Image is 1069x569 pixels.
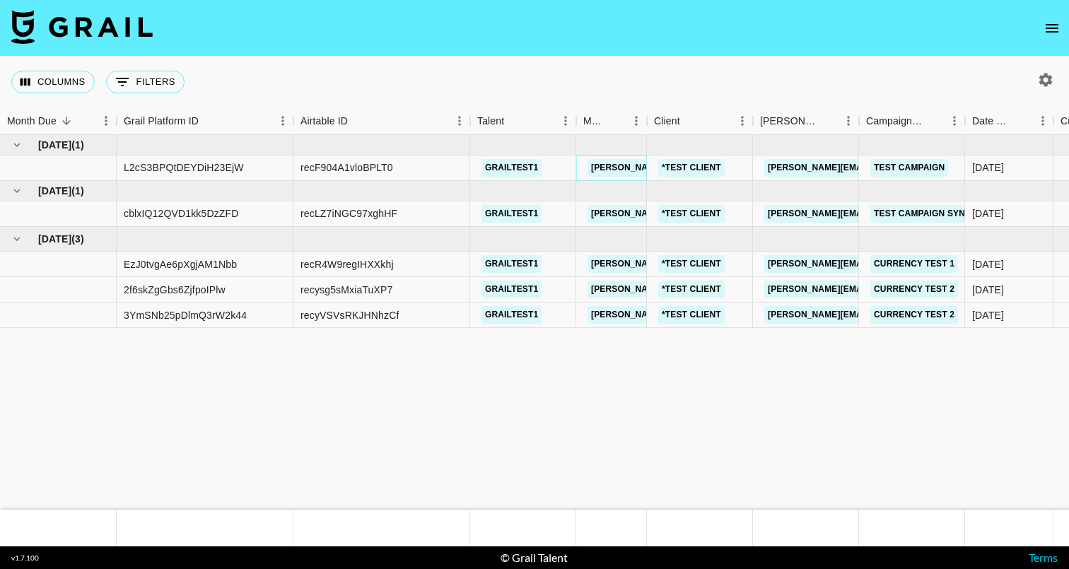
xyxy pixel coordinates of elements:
[95,110,117,131] button: Menu
[588,205,891,223] a: [PERSON_NAME][EMAIL_ADDRESS][PERSON_NAME][DOMAIN_NAME]
[870,306,958,324] a: Currency Test 2
[626,110,647,131] button: Menu
[300,283,392,297] div: recysg5sMxiaTuXP7
[1012,111,1032,131] button: Sort
[972,160,1004,175] div: 3/6/2025
[944,110,965,131] button: Menu
[870,205,1018,223] a: Test Campaign Sync Updates
[481,306,542,324] a: grailtest1
[1038,14,1066,42] button: open drawer
[7,135,27,155] button: hide children
[117,107,293,135] div: Grail Platform ID
[38,138,71,152] span: [DATE]
[647,107,753,135] div: Client
[11,553,39,563] div: v 1.7.100
[576,107,647,135] div: Manager
[481,159,542,177] a: grailtest1
[7,181,27,201] button: hide children
[972,283,1004,297] div: 6/26/2025
[7,229,27,249] button: hide children
[300,257,394,271] div: recR4W9regIHXXkhj
[924,111,944,131] button: Sort
[300,308,399,322] div: recyVSVsRKJHNhzCf
[7,107,57,135] div: Month Due
[481,281,542,298] a: grailtest1
[764,205,1068,223] a: [PERSON_NAME][EMAIL_ADDRESS][PERSON_NAME][DOMAIN_NAME]
[658,281,725,298] a: *TEST CLIENT
[732,110,753,131] button: Menu
[504,111,524,131] button: Sort
[658,205,725,223] a: *TEST CLIENT
[124,257,237,271] div: EzJ0tvgAe6pXgjAM1Nbb
[972,257,1004,271] div: 6/4/2025
[124,283,226,297] div: 2f6skZgGbs6ZjfpoIPlw
[588,306,891,324] a: [PERSON_NAME][EMAIL_ADDRESS][PERSON_NAME][DOMAIN_NAME]
[470,107,576,135] div: Talent
[477,107,504,135] div: Talent
[481,255,542,273] a: grailtest1
[658,255,725,273] a: *TEST CLIENT
[348,111,368,131] button: Sort
[972,206,1004,221] div: 9/3/2025
[38,232,71,246] span: [DATE]
[501,551,568,565] div: © Grail Talent
[764,159,1068,177] a: [PERSON_NAME][EMAIL_ADDRESS][PERSON_NAME][DOMAIN_NAME]
[818,111,838,131] button: Sort
[870,255,958,273] a: Currency Test 1
[588,255,891,273] a: [PERSON_NAME][EMAIL_ADDRESS][PERSON_NAME][DOMAIN_NAME]
[38,184,71,198] span: [DATE]
[1029,551,1058,564] a: Terms
[870,281,958,298] a: Currency Test 2
[606,111,626,131] button: Sort
[870,159,948,177] a: Test Campaign
[764,306,1068,324] a: [PERSON_NAME][EMAIL_ADDRESS][PERSON_NAME][DOMAIN_NAME]
[583,107,606,135] div: Manager
[764,255,1068,273] a: [PERSON_NAME][EMAIL_ADDRESS][PERSON_NAME][DOMAIN_NAME]
[124,107,199,135] div: Grail Platform ID
[71,138,84,152] span: ( 1 )
[71,232,84,246] span: ( 3 )
[57,111,76,131] button: Sort
[972,107,1012,135] div: Date Created
[965,107,1053,135] div: Date Created
[272,110,293,131] button: Menu
[555,110,576,131] button: Menu
[866,107,924,135] div: Campaign (Type)
[838,110,859,131] button: Menu
[449,110,470,131] button: Menu
[481,205,542,223] a: grailtest1
[124,160,244,175] div: L2cS3BPQtDEYDiH23EjW
[753,107,859,135] div: Booker
[764,281,1068,298] a: [PERSON_NAME][EMAIL_ADDRESS][PERSON_NAME][DOMAIN_NAME]
[124,206,238,221] div: cblxIQ12QVD1kk5DzZFD
[11,10,153,44] img: Grail Talent
[654,107,680,135] div: Client
[106,71,185,93] button: Show filters
[300,107,348,135] div: Airtable ID
[658,159,725,177] a: *TEST CLIENT
[124,308,247,322] div: 3YmSNb25pDlmQ3rW2k44
[760,107,818,135] div: [PERSON_NAME]
[658,306,725,324] a: *TEST CLIENT
[11,71,95,93] button: Select columns
[588,281,891,298] a: [PERSON_NAME][EMAIL_ADDRESS][PERSON_NAME][DOMAIN_NAME]
[1032,110,1053,131] button: Menu
[680,111,700,131] button: Sort
[859,107,965,135] div: Campaign (Type)
[300,160,393,175] div: recF904A1vloBPLT0
[293,107,470,135] div: Airtable ID
[71,184,84,198] span: ( 1 )
[199,111,218,131] button: Sort
[300,206,397,221] div: recLZ7iNGC97xghHF
[588,159,891,177] a: [PERSON_NAME][EMAIL_ADDRESS][PERSON_NAME][DOMAIN_NAME]
[972,308,1004,322] div: 6/26/2025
